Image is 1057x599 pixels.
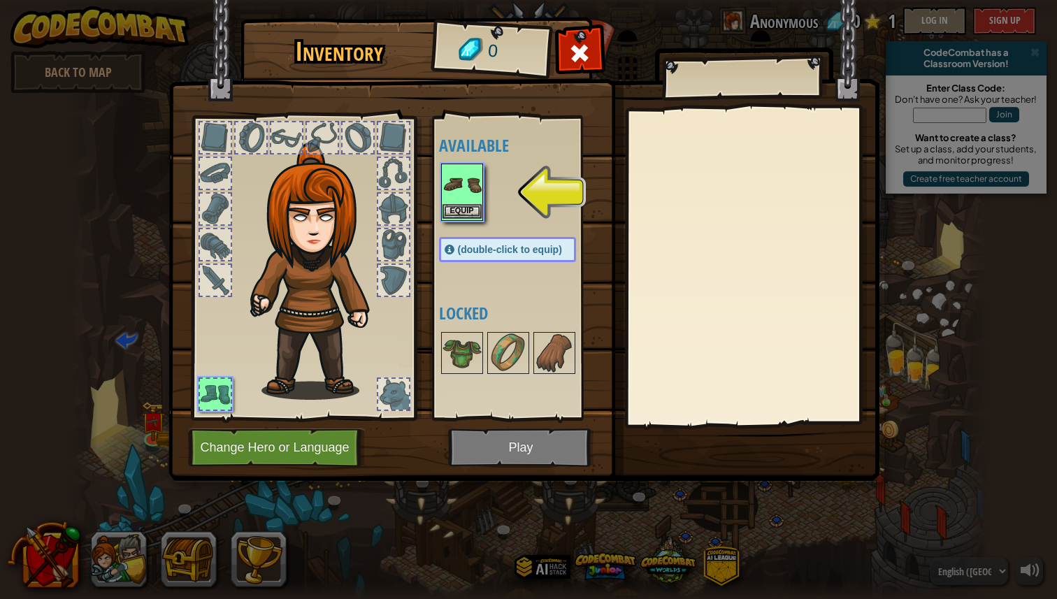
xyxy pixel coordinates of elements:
img: portrait.png [443,165,482,204]
img: portrait.png [443,333,482,373]
h4: Available [439,136,604,154]
span: (double-click to equip) [458,244,562,255]
button: Change Hero or Language [188,428,366,467]
span: 0 [487,38,498,64]
h4: Locked [439,304,604,322]
button: Equip [443,204,482,219]
img: hair_f2.png [244,143,394,400]
h1: Inventory [250,37,429,66]
img: portrait.png [535,333,574,373]
img: portrait.png [489,333,528,373]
